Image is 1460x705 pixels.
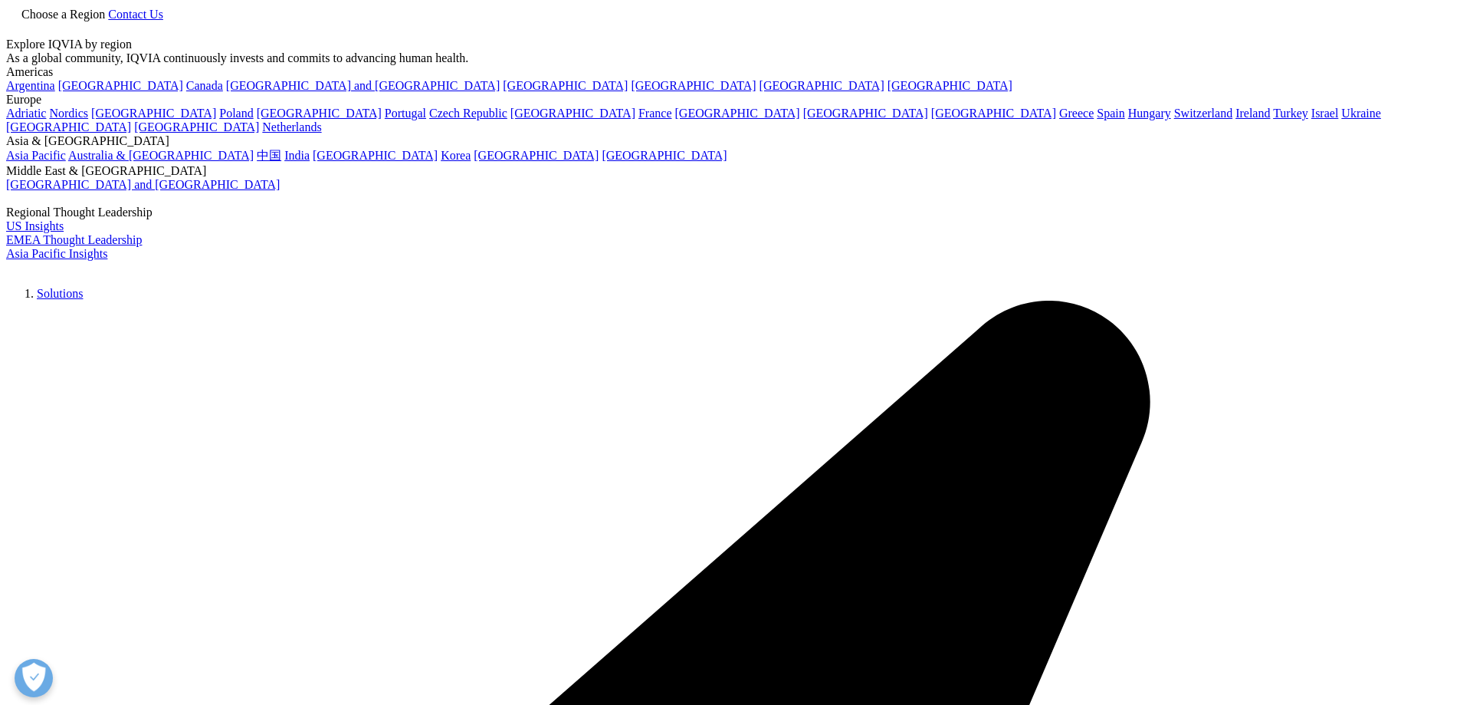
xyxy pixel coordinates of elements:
a: Contact Us [108,8,163,21]
a: [GEOGRAPHIC_DATA] [503,79,628,92]
a: [GEOGRAPHIC_DATA] [510,107,635,120]
span: Choose a Region [21,8,105,21]
a: EMEA Thought Leadership [6,233,142,246]
a: Czech Republic [429,107,507,120]
a: US Insights [6,219,64,232]
a: [GEOGRAPHIC_DATA] and [GEOGRAPHIC_DATA] [226,79,500,92]
a: [GEOGRAPHIC_DATA] [887,79,1012,92]
a: [GEOGRAPHIC_DATA] [257,107,382,120]
a: Ireland [1235,107,1270,120]
a: Asia Pacific Insights [6,247,107,260]
div: Asia & [GEOGRAPHIC_DATA] [6,134,1454,148]
div: Europe [6,93,1454,107]
a: Turkey [1273,107,1308,120]
a: Adriatic [6,107,46,120]
div: Explore IQVIA by region [6,38,1454,51]
div: Middle East & [GEOGRAPHIC_DATA] [6,164,1454,178]
a: India [284,149,310,162]
a: Switzerland [1174,107,1232,120]
div: Regional Thought Leadership [6,206,1454,219]
a: [GEOGRAPHIC_DATA] [134,120,259,133]
a: France [638,107,672,120]
a: Nordics [49,107,88,120]
button: 打开偏好 [15,659,53,697]
div: As a global community, IQVIA continuously invests and commits to advancing human health. [6,51,1454,65]
div: Americas [6,65,1454,79]
a: Netherlands [262,120,321,133]
a: 中国 [257,149,281,162]
a: Greece [1059,107,1094,120]
a: [GEOGRAPHIC_DATA] [631,79,756,92]
a: Canada [186,79,223,92]
a: [GEOGRAPHIC_DATA] [803,107,928,120]
a: Hungary [1128,107,1171,120]
a: [GEOGRAPHIC_DATA] [91,107,216,120]
a: Spain [1097,107,1124,120]
a: Australia & [GEOGRAPHIC_DATA] [68,149,254,162]
a: Argentina [6,79,55,92]
a: Asia Pacific [6,149,66,162]
a: [GEOGRAPHIC_DATA] [602,149,727,162]
a: [GEOGRAPHIC_DATA] [58,79,183,92]
a: Korea [441,149,471,162]
a: Poland [219,107,253,120]
a: [GEOGRAPHIC_DATA] [760,79,884,92]
a: [GEOGRAPHIC_DATA] [931,107,1056,120]
a: [GEOGRAPHIC_DATA] [313,149,438,162]
a: Ukraine [1341,107,1381,120]
a: [GEOGRAPHIC_DATA] and [GEOGRAPHIC_DATA] [6,178,280,191]
a: [GEOGRAPHIC_DATA] [675,107,800,120]
a: [GEOGRAPHIC_DATA] [6,120,131,133]
a: Israel [1311,107,1339,120]
a: Portugal [385,107,426,120]
a: Solutions [37,287,83,300]
a: [GEOGRAPHIC_DATA] [474,149,599,162]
